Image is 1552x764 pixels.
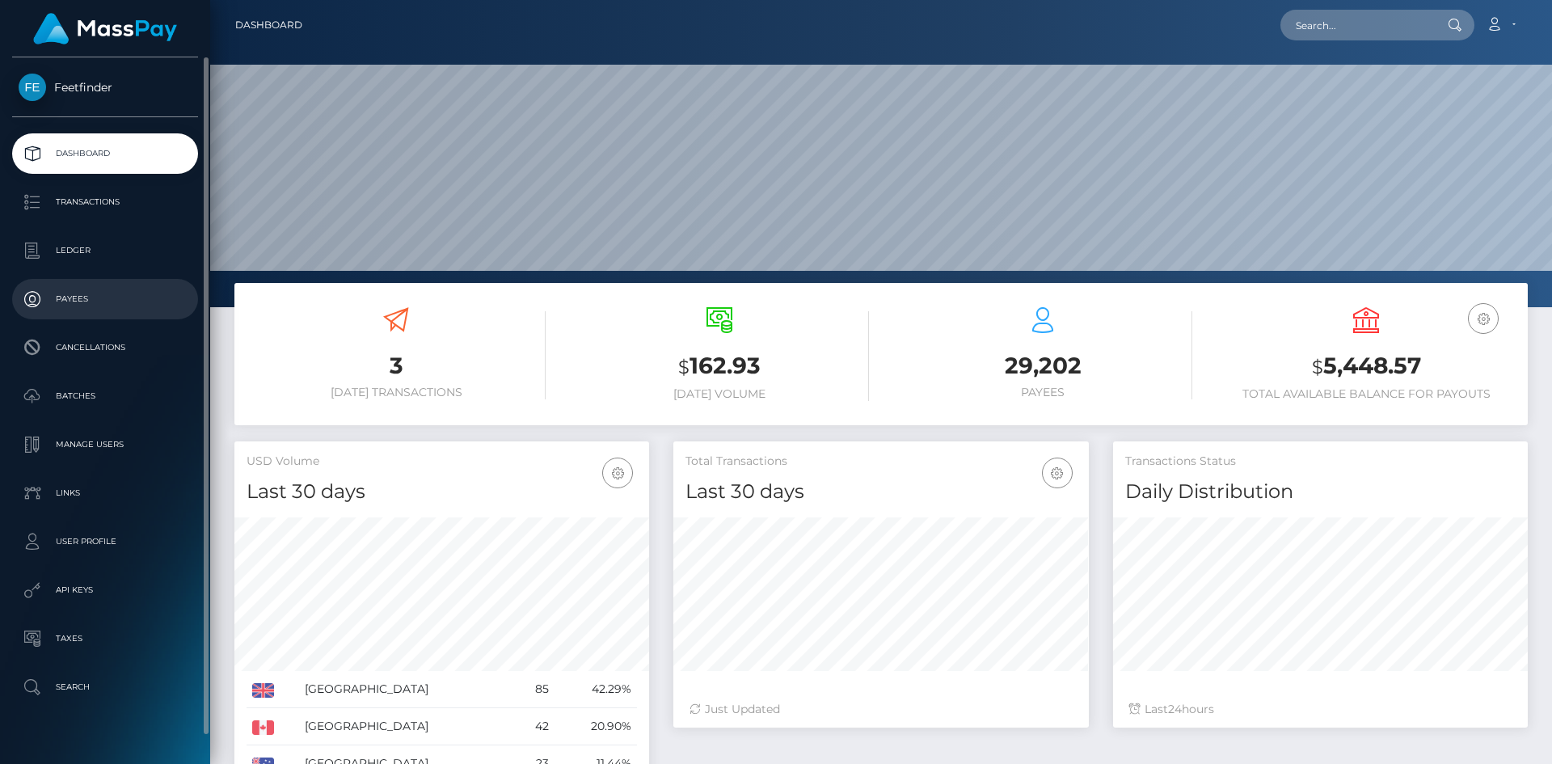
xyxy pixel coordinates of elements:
td: [GEOGRAPHIC_DATA] [299,708,514,745]
h3: 5,448.57 [1217,350,1516,383]
p: API Keys [19,578,192,602]
h4: Last 30 days [247,478,637,506]
img: CA.png [252,720,274,735]
h6: [DATE] Volume [570,387,869,401]
p: Cancellations [19,336,192,360]
small: $ [1312,356,1323,378]
td: [GEOGRAPHIC_DATA] [299,671,514,708]
a: Manage Users [12,424,198,465]
span: 24 [1168,702,1182,716]
h4: Last 30 days [685,478,1076,506]
h3: 162.93 [570,350,869,383]
h5: Total Transactions [685,454,1076,470]
p: Dashboard [19,141,192,166]
a: Taxes [12,618,198,659]
a: Dashboard [235,8,302,42]
a: Batches [12,376,198,416]
img: Feetfinder [19,74,46,101]
h5: Transactions Status [1125,454,1516,470]
p: Manage Users [19,433,192,457]
h6: Payees [893,386,1192,399]
h6: Total Available Balance for Payouts [1217,387,1516,401]
h6: [DATE] Transactions [247,386,546,399]
small: $ [678,356,690,378]
img: MassPay Logo [33,13,177,44]
h3: 29,202 [893,350,1192,382]
a: User Profile [12,521,198,562]
p: Ledger [19,238,192,263]
a: Ledger [12,230,198,271]
p: Links [19,481,192,505]
p: User Profile [19,530,192,554]
p: Transactions [19,190,192,214]
input: Search... [1280,10,1432,40]
a: API Keys [12,570,198,610]
p: Search [19,675,192,699]
p: Batches [19,384,192,408]
p: Taxes [19,627,192,651]
div: Just Updated [690,701,1072,718]
div: Last hours [1129,701,1512,718]
a: Cancellations [12,327,198,368]
h5: USD Volume [247,454,637,470]
td: 20.90% [555,708,637,745]
td: 42.29% [555,671,637,708]
img: GB.png [252,683,274,698]
h3: 3 [247,350,546,382]
a: Links [12,473,198,513]
p: Payees [19,287,192,311]
span: Feetfinder [12,80,198,95]
h4: Daily Distribution [1125,478,1516,506]
td: 85 [515,671,555,708]
a: Transactions [12,182,198,222]
td: 42 [515,708,555,745]
a: Payees [12,279,198,319]
a: Dashboard [12,133,198,174]
a: Search [12,667,198,707]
